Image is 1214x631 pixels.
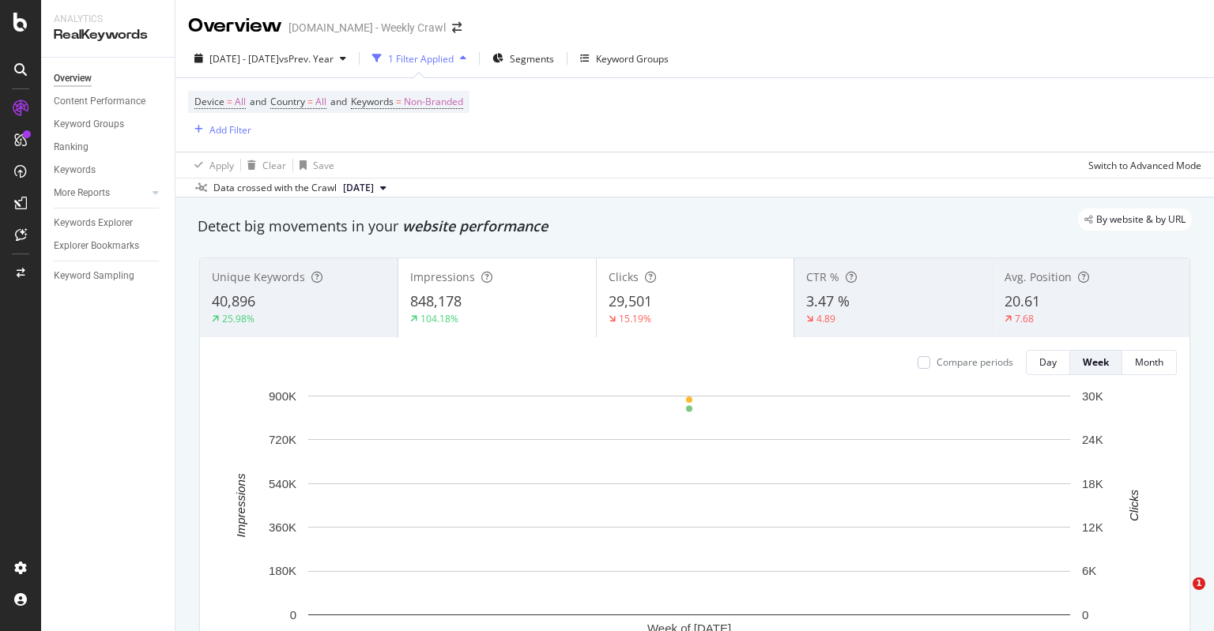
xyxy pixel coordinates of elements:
div: 4.89 [816,312,835,325]
a: Keyword Sampling [54,268,164,284]
text: 30K [1082,389,1103,403]
a: Explorer Bookmarks [54,238,164,254]
span: 1 [1193,577,1205,590]
text: 12K [1082,520,1103,534]
span: 2025 Sep. 4th [343,181,374,195]
button: Keyword Groups [574,46,675,71]
span: Non-Branded [404,91,463,113]
span: Device [194,95,224,108]
button: Apply [188,152,234,178]
span: and [250,95,266,108]
text: 18K [1082,477,1103,490]
div: Data crossed with the Crawl [213,181,337,195]
div: 104.18% [420,312,458,325]
div: [DOMAIN_NAME] - Weekly Crawl [288,20,446,36]
span: [DATE] - [DATE] [209,52,279,66]
div: Keyword Groups [54,116,124,133]
button: [DATE] [337,178,393,197]
div: 15.19% [619,312,651,325]
div: Overview [54,70,92,87]
div: Keywords Explorer [54,215,133,231]
div: Compare periods [937,355,1013,369]
span: 29,501 [609,291,652,310]
div: Analytics [54,13,162,26]
button: Clear [241,152,286,178]
button: [DATE] - [DATE]vsPrev. Year [188,46,353,71]
div: Keywords [54,162,96,178]
text: 6K [1082,564,1096,577]
button: Add Filter [188,120,251,139]
button: Segments [486,46,560,71]
span: CTR % [806,269,839,284]
div: 1 Filter Applied [388,52,454,66]
text: 900K [269,389,296,403]
text: 360K [269,520,296,534]
span: Impressions [410,269,475,284]
text: Impressions [234,473,247,537]
span: = [227,95,232,108]
span: Avg. Position [1005,269,1072,284]
div: Overview [188,13,282,39]
a: Ranking [54,139,164,156]
button: Switch to Advanced Mode [1082,152,1201,178]
div: Add Filter [209,123,251,137]
span: vs Prev. Year [279,52,334,66]
div: arrow-right-arrow-left [452,22,462,33]
span: = [396,95,402,108]
a: Content Performance [54,93,164,110]
iframe: Intercom live chat [1160,577,1198,615]
div: 25.98% [222,312,254,325]
button: 1 Filter Applied [366,46,473,71]
div: Keyword Groups [596,52,669,66]
text: Clicks [1127,489,1140,520]
div: Day [1039,355,1057,369]
span: 20.61 [1005,291,1040,310]
div: Clear [262,159,286,172]
span: = [307,95,313,108]
span: All [315,91,326,113]
a: Keywords [54,162,164,178]
a: Keywords Explorer [54,215,164,231]
button: Day [1026,350,1070,375]
div: RealKeywords [54,26,162,44]
span: All [235,91,246,113]
span: 40,896 [212,291,255,310]
text: 24K [1082,433,1103,446]
button: Save [293,152,334,178]
span: Unique Keywords [212,269,305,284]
div: Month [1135,355,1163,369]
div: Save [313,159,334,172]
div: Switch to Advanced Mode [1088,159,1201,172]
div: 7.68 [1015,312,1034,325]
div: legacy label [1078,208,1192,231]
a: Overview [54,70,164,87]
div: Explorer Bookmarks [54,238,139,254]
text: 0 [1082,608,1088,622]
span: 848,178 [410,291,462,310]
span: Keywords [351,95,394,108]
span: Segments [510,52,554,66]
div: Content Performance [54,93,145,110]
div: Apply [209,159,234,172]
text: 720K [269,433,296,446]
span: 3.47 % [806,291,850,310]
div: Keyword Sampling [54,268,134,284]
a: Keyword Groups [54,116,164,133]
text: 180K [269,564,296,577]
span: Country [270,95,305,108]
span: By website & by URL [1096,215,1186,224]
div: Ranking [54,139,89,156]
text: 0 [290,608,296,622]
div: Week [1083,355,1109,369]
button: Month [1122,350,1177,375]
span: Clicks [609,269,639,284]
a: More Reports [54,185,148,201]
button: Week [1070,350,1122,375]
text: 540K [269,477,296,490]
span: and [330,95,347,108]
div: More Reports [54,185,110,201]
